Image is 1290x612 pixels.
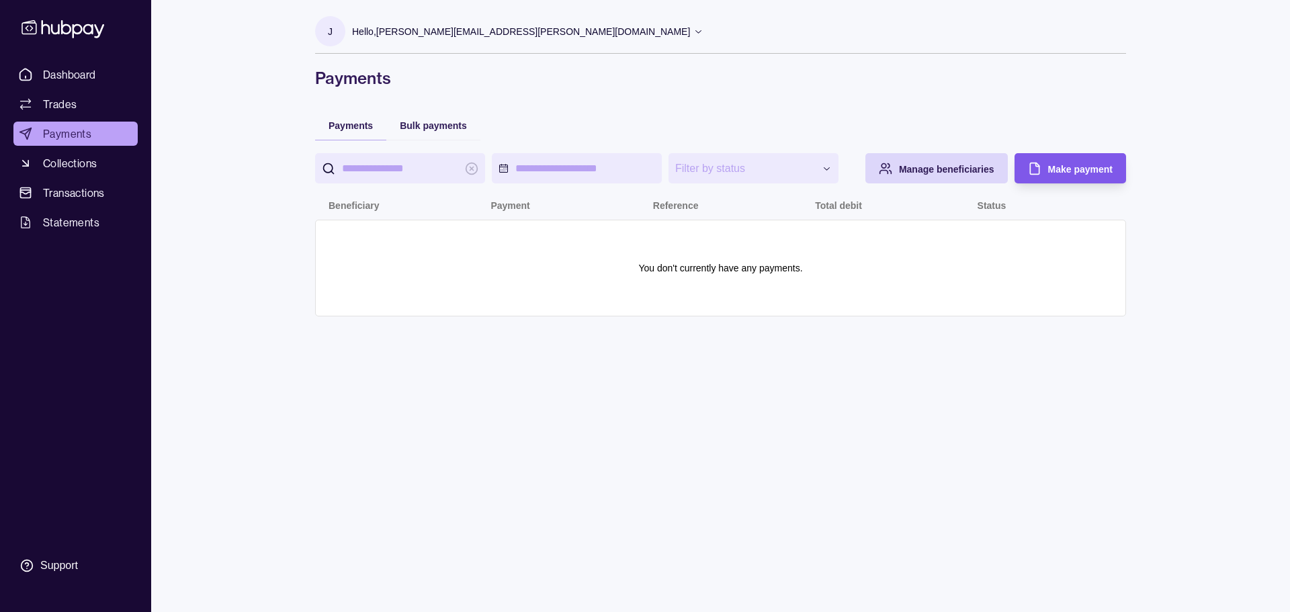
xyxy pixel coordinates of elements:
[815,200,862,211] p: Total debit
[43,67,96,83] span: Dashboard
[40,558,78,573] div: Support
[653,200,699,211] p: Reference
[315,67,1126,89] h1: Payments
[865,153,1008,183] button: Manage beneficiaries
[13,62,138,87] a: Dashboard
[400,120,467,131] span: Bulk payments
[13,122,138,146] a: Payments
[638,261,802,275] p: You don't currently have any payments.
[328,24,333,39] p: J
[329,200,379,211] p: Beneficiary
[352,24,690,39] p: Hello, [PERSON_NAME][EMAIL_ADDRESS][PERSON_NAME][DOMAIN_NAME]
[13,552,138,580] a: Support
[978,200,1006,211] p: Status
[1015,153,1126,183] button: Make payment
[43,96,77,112] span: Trades
[43,155,97,171] span: Collections
[342,153,458,183] input: search
[13,210,138,234] a: Statements
[490,200,529,211] p: Payment
[329,120,373,131] span: Payments
[13,92,138,116] a: Trades
[13,181,138,205] a: Transactions
[899,164,994,175] span: Manage beneficiaries
[1048,164,1113,175] span: Make payment
[13,151,138,175] a: Collections
[43,126,91,142] span: Payments
[43,214,99,230] span: Statements
[43,185,105,201] span: Transactions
